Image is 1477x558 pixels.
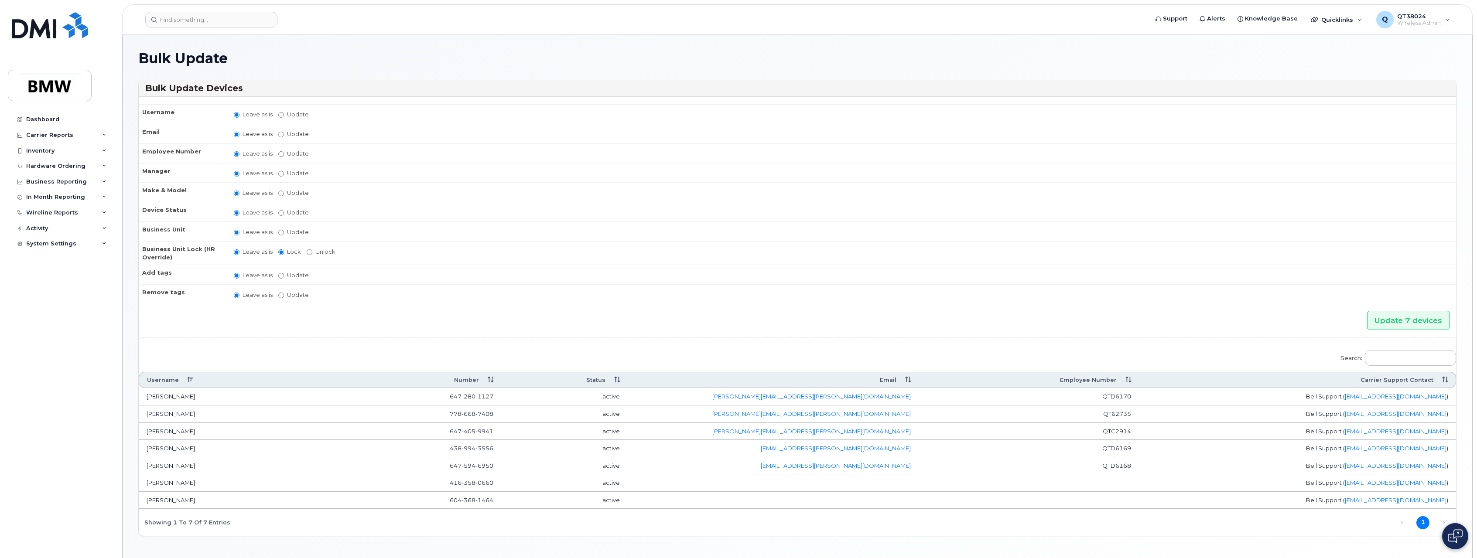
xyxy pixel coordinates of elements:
label: Leave as is [234,271,273,279]
label: Update [278,291,309,299]
span: 647 [450,462,493,469]
input: Unlock [307,249,312,255]
img: Open chat [1448,529,1463,543]
a: [PERSON_NAME][EMAIL_ADDRESS][PERSON_NAME][DOMAIN_NAME] [712,410,911,417]
label: Leave as is [234,248,273,256]
td: Bell Support ( ) [1139,423,1456,440]
th: Username: activate to sort column descending [139,372,344,388]
th: Make & Model [139,182,226,202]
input: Update 7 devices [1367,311,1450,330]
td: active [501,388,628,405]
th: Number: activate to sort column ascending [344,372,501,388]
span: 1464 [475,497,493,504]
a: [EMAIL_ADDRESS][PERSON_NAME][DOMAIN_NAME] [761,445,911,452]
td: QTD6168 [919,457,1139,475]
input: Leave as is [234,151,239,157]
a: [EMAIL_ADDRESS][DOMAIN_NAME] [1345,462,1446,469]
label: Leave as is [234,110,273,119]
th: Employee Number [139,143,226,163]
a: [EMAIL_ADDRESS][DOMAIN_NAME] [1345,428,1446,435]
label: Update [278,110,309,119]
label: Leave as is [234,291,273,299]
a: [PERSON_NAME][EMAIL_ADDRESS][PERSON_NAME][DOMAIN_NAME] [712,428,911,435]
span: 438 [450,445,493,452]
a: Previous [1395,516,1409,529]
span: 358 [462,479,475,486]
label: Update [278,271,309,279]
input: Update [278,293,284,298]
th: Username [139,104,226,124]
input: Leave as is [234,210,239,216]
label: Unlock [307,248,335,256]
td: QT62735 [919,405,1139,423]
input: Update [278,230,284,235]
td: [PERSON_NAME] [139,423,344,440]
input: Leave as is [234,132,239,137]
a: [EMAIL_ADDRESS][DOMAIN_NAME] [1345,497,1446,504]
input: Lock [278,249,284,255]
th: Manager [139,163,226,183]
td: active [501,492,628,509]
td: [PERSON_NAME] [139,440,344,457]
span: 668 [462,410,475,417]
label: Leave as is [234,189,273,197]
div: Showing 1 to 7 of 7 entries [139,514,230,529]
td: [PERSON_NAME] [139,405,344,423]
h3: Bulk Update Devices [145,82,1450,94]
h1: Bulk Update [138,51,1456,66]
a: [EMAIL_ADDRESS][DOMAIN_NAME] [1345,410,1446,417]
td: [PERSON_NAME] [139,492,344,509]
input: Update [278,151,284,157]
span: 778 [450,410,493,417]
th: Device Status [139,202,226,221]
label: Update [278,208,309,217]
a: [EMAIL_ADDRESS][DOMAIN_NAME] [1345,393,1446,400]
td: Bell Support ( ) [1139,492,1456,509]
span: 405 [462,428,475,435]
th: Status: activate to sort column ascending [501,372,628,388]
td: Bell Support ( ) [1139,405,1456,423]
a: [EMAIL_ADDRESS][DOMAIN_NAME] [1345,479,1446,486]
span: 1127 [475,393,493,400]
input: Update [278,112,284,118]
span: 0660 [475,479,493,486]
span: 994 [462,445,475,452]
a: [EMAIL_ADDRESS][DOMAIN_NAME] [1345,445,1446,452]
th: Employee Number: activate to sort column ascending [919,372,1139,388]
span: 6950 [475,462,493,469]
span: 7408 [475,410,493,417]
input: Leave as is [234,230,239,235]
label: Update [278,150,309,158]
input: Leave as is [234,273,239,279]
label: Leave as is [234,208,273,217]
span: 9941 [475,428,493,435]
label: Leave as is [234,228,273,236]
label: Update [278,228,309,236]
span: 280 [462,393,475,400]
th: Email: activate to sort column ascending [628,372,918,388]
span: 594 [462,462,475,469]
th: Business Unit Lock (HR Override) [139,241,226,265]
td: QTC2914 [919,423,1139,440]
input: Leave as is [234,191,239,196]
label: Leave as is [234,130,273,138]
td: Bell Support ( ) [1139,474,1456,492]
td: QTD6170 [919,388,1139,405]
input: Update [278,191,284,196]
input: Leave as is [234,249,239,255]
td: active [501,474,628,492]
input: Search: [1365,350,1456,366]
td: [PERSON_NAME] [139,388,344,405]
input: Leave as is [234,112,239,118]
input: Update [278,132,284,137]
span: 604 [450,497,493,504]
td: active [501,405,628,423]
input: Leave as is [234,293,239,298]
td: active [501,423,628,440]
label: Update [278,130,309,138]
td: [PERSON_NAME] [139,457,344,475]
label: Update [278,189,309,197]
th: Remove tags [139,284,226,304]
a: Next [1437,516,1450,529]
label: Leave as is [234,150,273,158]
